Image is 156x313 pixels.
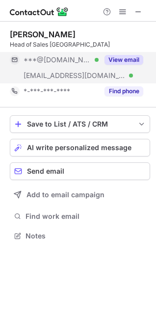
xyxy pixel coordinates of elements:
[26,212,146,221] span: Find work email
[26,191,104,199] span: Add to email campaign
[10,40,150,49] div: Head of Sales [GEOGRAPHIC_DATA]
[27,167,64,175] span: Send email
[10,186,150,204] button: Add to email campaign
[24,71,126,80] span: [EMAIL_ADDRESS][DOMAIN_NAME]
[104,55,143,65] button: Reveal Button
[10,229,150,243] button: Notes
[10,6,69,18] img: ContactOut v5.3.10
[26,232,146,240] span: Notes
[27,120,133,128] div: Save to List / ATS / CRM
[10,162,150,180] button: Send email
[10,115,150,133] button: save-profile-one-click
[24,55,91,64] span: ***@[DOMAIN_NAME]
[104,86,143,96] button: Reveal Button
[27,144,131,152] span: AI write personalized message
[10,29,76,39] div: [PERSON_NAME]
[10,139,150,156] button: AI write personalized message
[10,209,150,223] button: Find work email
